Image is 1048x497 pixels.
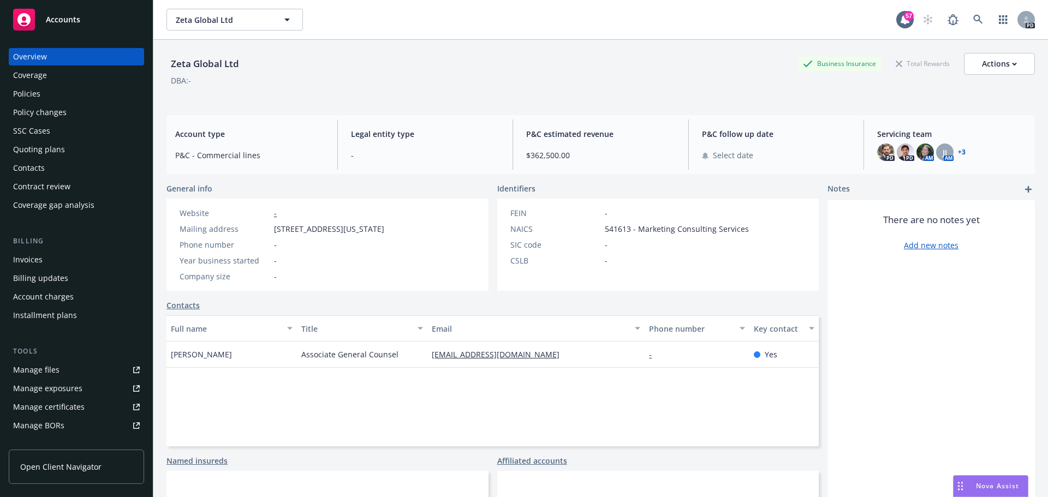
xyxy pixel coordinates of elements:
span: $362,500.00 [526,149,675,161]
div: Contacts [13,159,45,177]
span: Yes [765,349,777,360]
span: Zeta Global Ltd [176,14,270,26]
div: Zeta Global Ltd [166,57,243,71]
div: Billing [9,236,144,247]
span: P&C estimated revenue [526,128,675,140]
a: Accounts [9,4,144,35]
div: Full name [171,323,281,334]
a: Start snowing [917,9,939,31]
img: photo [897,143,914,161]
a: Installment plans [9,307,144,324]
div: SIC code [510,239,600,250]
a: Billing updates [9,270,144,287]
button: Nova Assist [953,475,1028,497]
div: Billing updates [13,270,68,287]
a: Overview [9,48,144,65]
button: Title [297,315,427,342]
a: Affiliated accounts [497,455,567,466]
span: - [605,207,608,219]
div: CSLB [510,255,600,266]
div: NAICS [510,223,600,235]
button: Key contact [749,315,819,342]
div: Year business started [180,255,270,266]
div: Manage BORs [13,417,64,434]
a: [EMAIL_ADDRESS][DOMAIN_NAME] [432,349,568,360]
div: Mailing address [180,223,270,235]
div: Overview [13,48,47,65]
div: Manage exposures [13,380,82,397]
button: Phone number [645,315,749,342]
div: Phone number [649,323,733,334]
a: Invoices [9,251,144,268]
div: 57 [904,11,914,21]
a: SSC Cases [9,122,144,140]
div: Policies [13,85,40,103]
div: Total Rewards [890,57,955,70]
a: Manage BORs [9,417,144,434]
button: Actions [964,53,1035,75]
div: Invoices [13,251,43,268]
a: Contacts [166,300,200,311]
span: 541613 - Marketing Consulting Services [605,223,749,235]
div: Drag to move [954,476,967,496]
a: - [649,349,660,360]
button: Full name [166,315,297,342]
span: P&C - Commercial lines [175,149,324,161]
a: Coverage gap analysis [9,196,144,214]
div: Summary of insurance [13,435,96,453]
div: Installment plans [13,307,77,324]
span: - [274,271,277,282]
div: Manage certificates [13,398,85,416]
a: Quoting plans [9,141,144,158]
a: Contacts [9,159,144,177]
div: DBA: - [171,75,191,86]
span: Identifiers [497,183,535,194]
a: Search [967,9,989,31]
span: Servicing team [877,128,1026,140]
a: Manage exposures [9,380,144,397]
div: Coverage [13,67,47,84]
div: Contract review [13,178,70,195]
a: Add new notes [904,239,958,251]
a: Coverage [9,67,144,84]
a: Manage certificates [9,398,144,416]
div: Account charges [13,288,74,306]
span: [PERSON_NAME] [171,349,232,360]
a: Summary of insurance [9,435,144,453]
img: photo [877,143,895,161]
div: Quoting plans [13,141,65,158]
span: Accounts [46,15,80,24]
div: Actions [982,53,1017,74]
div: Manage files [13,361,59,379]
a: Account charges [9,288,144,306]
a: Report a Bug [942,9,964,31]
div: Business Insurance [797,57,882,70]
div: Website [180,207,270,219]
a: Manage files [9,361,144,379]
div: Email [432,323,628,334]
span: General info [166,183,212,194]
span: - [351,149,500,161]
span: Select date [713,149,753,161]
a: add [1022,183,1035,196]
span: - [274,255,277,266]
div: SSC Cases [13,122,50,140]
span: Notes [827,183,850,196]
div: Coverage gap analysis [13,196,94,214]
button: Zeta Global Ltd [166,9,303,31]
a: Switch app [992,9,1014,31]
span: Account type [175,128,324,140]
div: Key contact [754,323,802,334]
a: Policy changes [9,104,144,121]
div: Tools [9,346,144,357]
a: Contract review [9,178,144,195]
a: Named insureds [166,455,228,466]
span: JJ [943,147,947,158]
a: Policies [9,85,144,103]
div: FEIN [510,207,600,219]
span: [STREET_ADDRESS][US_STATE] [274,223,384,235]
span: Open Client Navigator [20,461,102,472]
span: Nova Assist [976,481,1019,490]
div: Title [301,323,411,334]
